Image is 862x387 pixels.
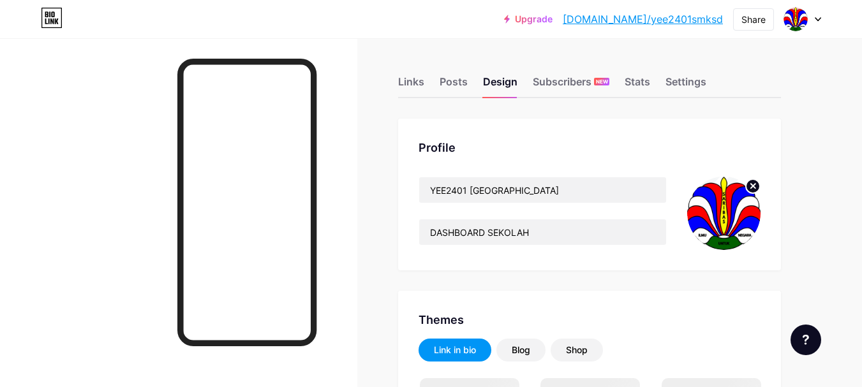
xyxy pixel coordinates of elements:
[483,74,517,97] div: Design
[419,311,761,328] div: Themes
[533,74,609,97] div: Subscribers
[504,14,553,24] a: Upgrade
[563,11,723,27] a: [DOMAIN_NAME]/yee2401smksd
[434,344,476,356] div: Link in bio
[398,74,424,97] div: Links
[512,344,530,356] div: Blog
[419,139,761,156] div: Profile
[625,74,650,97] div: Stats
[665,74,706,97] div: Settings
[440,74,468,97] div: Posts
[596,78,608,85] span: NEW
[419,177,666,203] input: Name
[566,344,588,356] div: Shop
[741,13,766,26] div: Share
[419,219,666,245] input: Bio
[687,177,761,250] img: SMK SARIBAS-CM7 KPM-SK-Panitia
[784,7,808,31] img: SMK SARIBAS-CM7 KPM-SK-Panitia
